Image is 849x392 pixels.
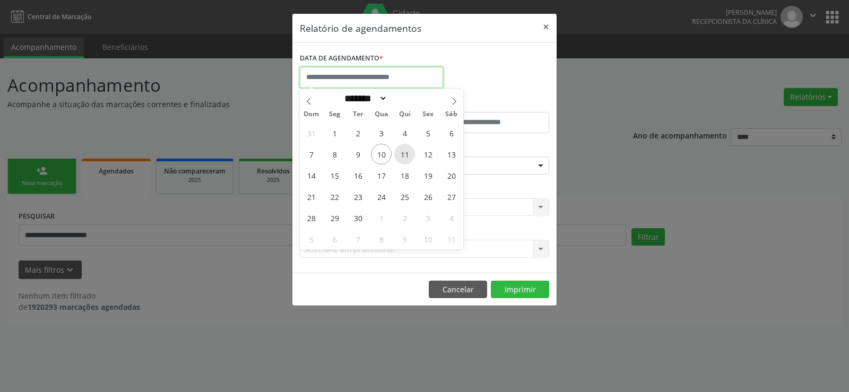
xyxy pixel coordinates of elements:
span: Outubro 11, 2025 [441,229,462,249]
span: Sáb [440,111,463,118]
span: Outubro 6, 2025 [324,229,345,249]
span: Setembro 14, 2025 [301,165,322,186]
label: DATA DE AGENDAMENTO [300,50,383,67]
button: Cancelar [429,281,487,299]
span: Dom [300,111,323,118]
span: Setembro 1, 2025 [324,123,345,143]
span: Setembro 27, 2025 [441,186,462,207]
span: Setembro 21, 2025 [301,186,322,207]
span: Agosto 31, 2025 [301,123,322,143]
span: Outubro 8, 2025 [371,229,392,249]
span: Setembro 30, 2025 [348,207,368,228]
input: Year [387,93,422,104]
span: Qui [393,111,417,118]
span: Setembro 15, 2025 [324,165,345,186]
span: Setembro 19, 2025 [418,165,438,186]
button: Imprimir [491,281,549,299]
span: Setembro 22, 2025 [324,186,345,207]
span: Qua [370,111,393,118]
span: Outubro 10, 2025 [418,229,438,249]
span: Setembro 29, 2025 [324,207,345,228]
span: Setembro 18, 2025 [394,165,415,186]
span: Setembro 10, 2025 [371,144,392,164]
span: Seg [323,111,346,118]
span: Outubro 5, 2025 [301,229,322,249]
span: Outubro 9, 2025 [394,229,415,249]
span: Outubro 1, 2025 [371,207,392,228]
span: Outubro 2, 2025 [394,207,415,228]
span: Setembro 4, 2025 [394,123,415,143]
span: Setembro 8, 2025 [324,144,345,164]
span: Setembro 16, 2025 [348,165,368,186]
select: Month [341,93,387,104]
label: ATÉ [427,95,549,112]
span: Setembro 12, 2025 [418,144,438,164]
span: Outubro 7, 2025 [348,229,368,249]
span: Setembro 2, 2025 [348,123,368,143]
span: Setembro 7, 2025 [301,144,322,164]
h5: Relatório de agendamentos [300,21,421,35]
span: Setembro 24, 2025 [371,186,392,207]
span: Setembro 17, 2025 [371,165,392,186]
span: Setembro 23, 2025 [348,186,368,207]
span: Setembro 3, 2025 [371,123,392,143]
span: Setembro 26, 2025 [418,186,438,207]
span: Outubro 3, 2025 [418,207,438,228]
span: Setembro 28, 2025 [301,207,322,228]
span: Outubro 4, 2025 [441,207,462,228]
span: Setembro 20, 2025 [441,165,462,186]
button: Close [535,14,557,40]
span: Sex [417,111,440,118]
span: Setembro 5, 2025 [418,123,438,143]
span: Setembro 13, 2025 [441,144,462,164]
span: Setembro 9, 2025 [348,144,368,164]
span: Setembro 11, 2025 [394,144,415,164]
span: Setembro 25, 2025 [394,186,415,207]
span: Setembro 6, 2025 [441,123,462,143]
span: Ter [346,111,370,118]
